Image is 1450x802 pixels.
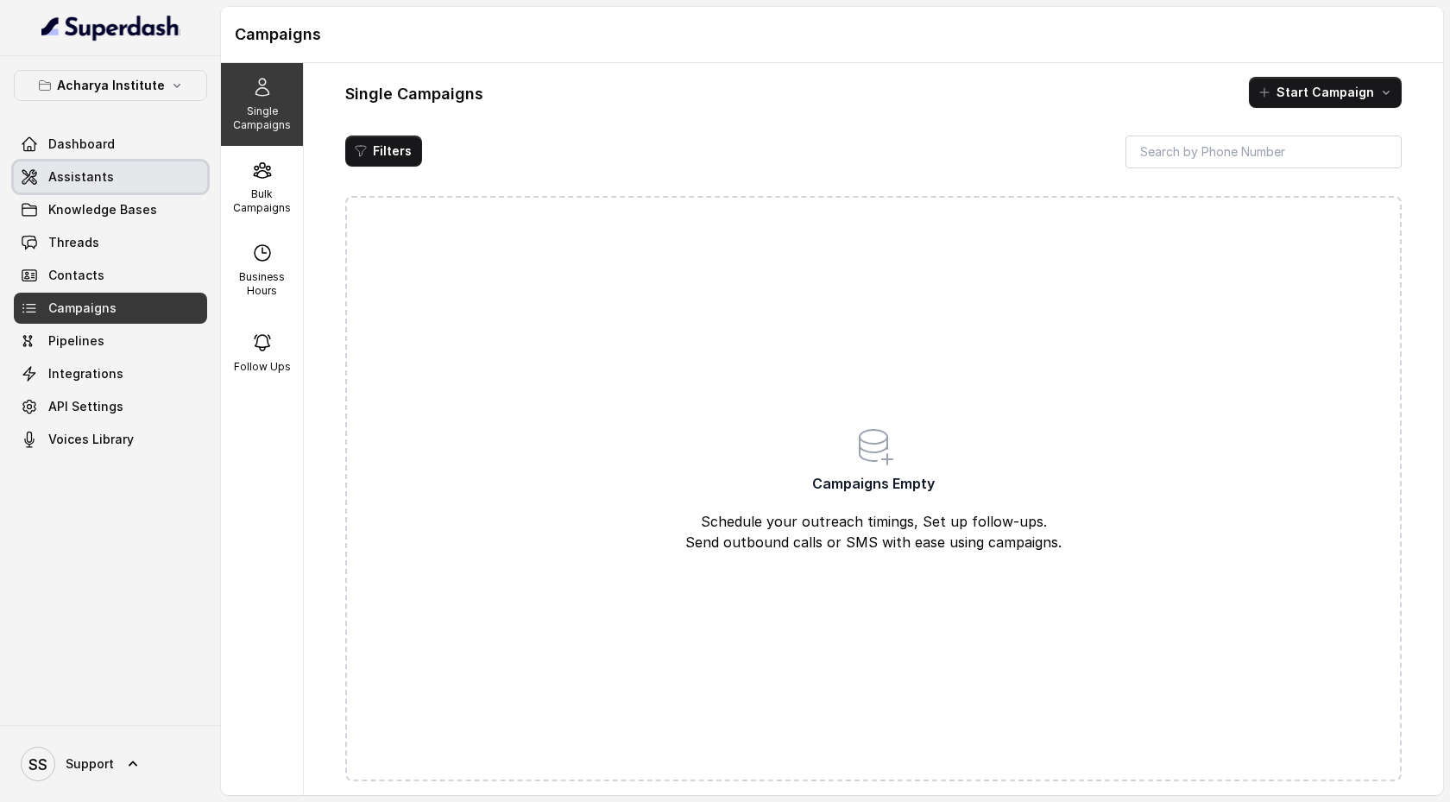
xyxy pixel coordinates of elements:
a: Support [14,740,207,788]
span: API Settings [48,398,123,415]
text: SS [28,755,47,774]
span: Knowledge Bases [48,201,157,218]
a: Campaigns [14,293,207,324]
span: Voices Library [48,431,134,448]
a: API Settings [14,391,207,422]
h1: Campaigns [235,21,1429,48]
p: Business Hours [228,270,296,298]
span: Campaigns Empty [812,473,935,494]
span: Dashboard [48,136,115,153]
span: Support [66,755,114,773]
button: Filters [345,136,422,167]
span: Pipelines [48,332,104,350]
a: Pipelines [14,325,207,357]
button: Start Campaign [1249,77,1402,108]
h1: Single Campaigns [345,80,483,108]
p: Single Campaigns [228,104,296,132]
p: Follow Ups [234,360,291,374]
p: Acharya Institute [57,75,165,96]
a: Knowledge Bases [14,194,207,225]
input: Search by Phone Number [1125,136,1402,168]
img: light.svg [41,14,180,41]
a: Dashboard [14,129,207,160]
p: Schedule your outreach timings, Set up follow-ups. Send outbound calls or SMS with ease using cam... [631,511,1116,553]
button: Acharya Institute [14,70,207,101]
a: Voices Library [14,424,207,455]
span: Assistants [48,168,114,186]
span: Contacts [48,267,104,284]
span: Integrations [48,365,123,382]
a: Assistants [14,161,207,193]
a: Integrations [14,358,207,389]
a: Threads [14,227,207,258]
p: Bulk Campaigns [228,187,296,215]
a: Contacts [14,260,207,291]
span: Campaigns [48,300,117,317]
span: Threads [48,234,99,251]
